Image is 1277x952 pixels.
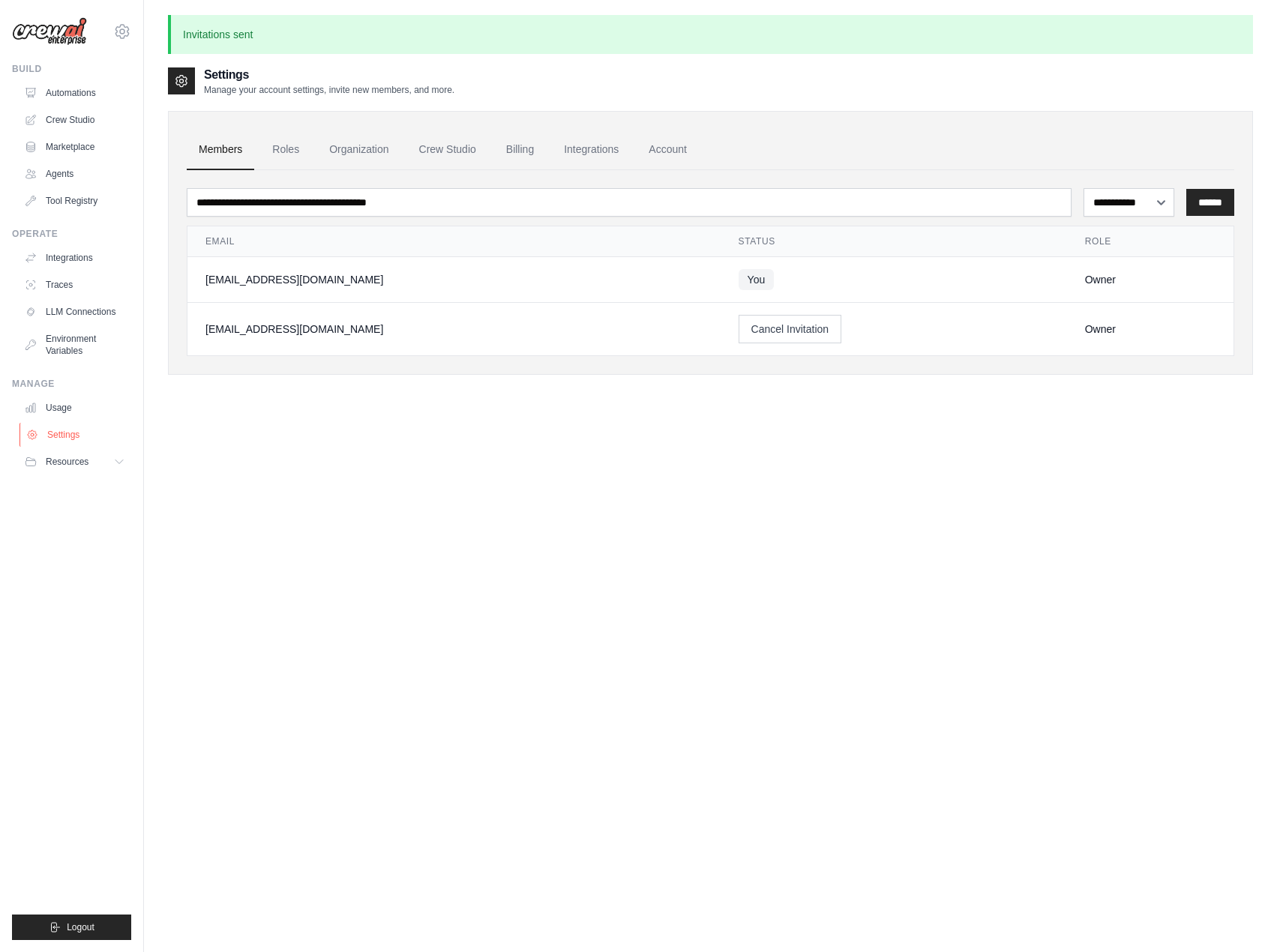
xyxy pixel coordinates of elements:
[721,226,1067,257] th: Status
[204,66,454,84] h2: Settings
[552,130,631,170] a: Integrations
[67,921,94,933] span: Logout
[18,327,131,363] a: Environment Variables
[18,300,131,324] a: LLM Connections
[739,269,775,290] span: You
[12,17,87,46] img: Logo
[1085,322,1216,337] div: Owner
[18,81,131,105] a: Automations
[18,273,131,297] a: Traces
[637,130,699,170] a: Account
[12,228,131,240] div: Operate
[1085,272,1216,287] div: Owner
[187,130,254,170] a: Members
[18,189,131,213] a: Tool Registry
[260,130,311,170] a: Roles
[46,456,88,468] span: Resources
[18,246,131,270] a: Integrations
[205,322,703,337] div: [EMAIL_ADDRESS][DOMAIN_NAME]
[204,84,454,96] p: Manage your account settings, invite new members, and more.
[12,378,131,390] div: Manage
[12,63,131,75] div: Build
[739,315,842,343] button: Cancel Invitation
[187,226,721,257] th: Email
[407,130,488,170] a: Crew Studio
[168,15,1253,54] p: Invitations sent
[18,162,131,186] a: Agents
[12,915,131,940] button: Logout
[1067,226,1234,257] th: Role
[18,450,131,474] button: Resources
[19,423,133,447] a: Settings
[18,108,131,132] a: Crew Studio
[18,135,131,159] a: Marketplace
[494,130,546,170] a: Billing
[205,272,703,287] div: [EMAIL_ADDRESS][DOMAIN_NAME]
[317,130,400,170] a: Organization
[18,396,131,420] a: Usage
